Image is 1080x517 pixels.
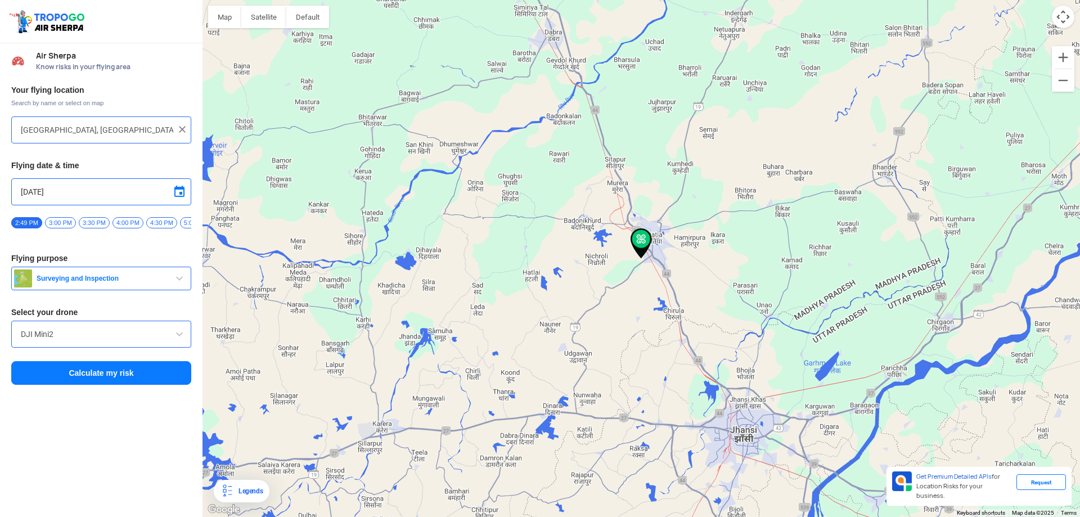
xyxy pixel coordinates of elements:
img: ic_close.png [177,124,188,135]
button: Surveying and Inspection [11,267,191,290]
div: Legends [234,484,263,498]
button: Keyboard shortcuts [957,509,1005,517]
h3: Your flying location [11,86,191,94]
span: 4:00 PM [112,217,143,228]
a: Open this area in Google Maps (opens a new window) [205,502,242,517]
div: for Location Risks for your business. [912,471,1016,501]
span: Search by name or select on map [11,98,191,107]
h3: Select your drone [11,308,191,316]
span: Know risks in your flying area [36,62,191,71]
div: Request [1016,474,1066,490]
h3: Flying purpose [11,254,191,262]
span: 3:00 PM [45,217,76,228]
img: Risk Scores [11,54,25,68]
img: survey.png [14,269,32,287]
span: 4:30 PM [146,217,177,228]
button: Show satellite imagery [241,6,286,28]
span: Get Premium Detailed APIs [916,473,992,480]
span: Surveying and Inspection [32,274,173,283]
img: ic_tgdronemaps.svg [8,8,88,34]
input: Search by name or Brand [21,327,182,341]
img: Google [205,502,242,517]
span: 3:30 PM [79,217,110,228]
h3: Flying date & time [11,161,191,169]
input: Search your flying location [21,123,173,137]
button: Map camera controls [1052,6,1074,28]
button: Calculate my risk [11,361,191,385]
a: Terms [1061,510,1077,516]
button: Zoom out [1052,69,1074,92]
span: Map data ©2025 [1012,510,1054,516]
button: Show street map [208,6,241,28]
img: Legends [220,484,234,498]
span: 5:00 PM [180,217,211,228]
span: 2:49 PM [11,217,42,228]
input: Select Date [21,185,182,199]
img: Premium APIs [892,471,912,491]
button: Zoom in [1052,46,1074,69]
span: Air Sherpa [36,51,191,60]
